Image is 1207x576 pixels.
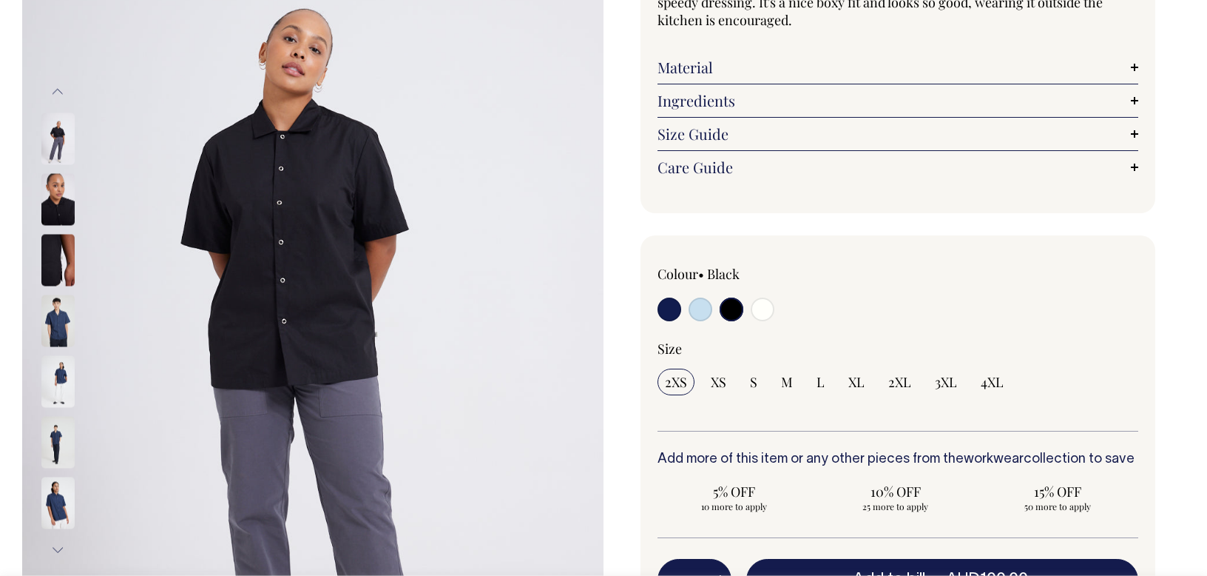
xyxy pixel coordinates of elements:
span: 2XL [888,373,911,391]
span: 5% OFF [665,483,803,500]
input: 5% OFF 10 more to apply [657,478,811,517]
img: black [41,173,75,225]
a: workwear [964,453,1024,466]
label: Black [707,265,740,283]
span: 10 more to apply [665,500,803,512]
input: 3XL [927,369,964,395]
span: 4XL [981,373,1004,391]
span: 10% OFF [827,483,965,500]
button: Previous [47,76,69,109]
input: XS [703,369,734,395]
img: dark-navy [41,355,75,407]
input: L [809,369,832,395]
a: Care Guide [657,158,1138,176]
span: 50 more to apply [988,500,1126,512]
img: dark-navy [41,416,75,468]
span: L [816,373,825,391]
input: XL [841,369,872,395]
input: 10% OFF 25 more to apply [819,478,973,517]
h6: Add more of this item or any other pieces from the collection to save [657,452,1138,467]
div: Colour [657,265,850,283]
span: XS [711,373,726,391]
input: 2XS [657,369,694,395]
a: Size Guide [657,125,1138,143]
span: M [781,373,793,391]
img: dark-navy [41,295,75,346]
img: black [41,234,75,286]
a: Material [657,58,1138,76]
input: 2XL [881,369,919,395]
img: dark-navy [41,477,75,529]
span: 25 more to apply [827,500,965,512]
span: 3XL [935,373,957,391]
button: Next [47,533,69,566]
span: 2XS [665,373,687,391]
a: Ingredients [657,92,1138,110]
span: • [698,265,704,283]
input: S [743,369,765,395]
img: black [41,113,75,164]
span: 15% OFF [988,483,1126,500]
input: 15% OFF 50 more to apply [981,478,1134,517]
span: S [750,373,757,391]
input: M [774,369,800,395]
input: 4XL [973,369,1011,395]
div: Size [657,340,1138,358]
span: XL [848,373,865,391]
